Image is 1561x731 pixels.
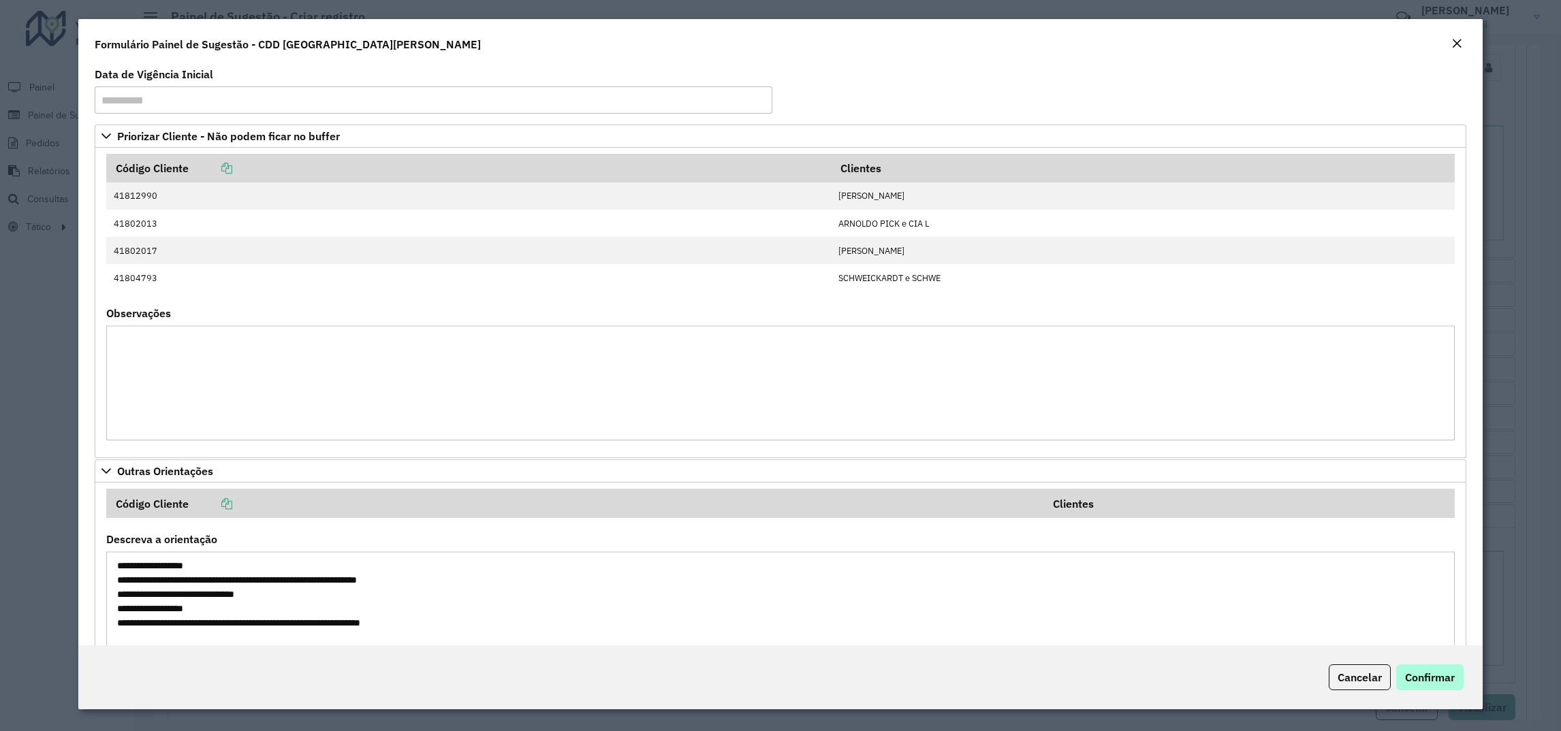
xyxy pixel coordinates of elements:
[106,237,832,264] td: 41802017
[106,489,1043,517] th: Código Cliente
[189,161,232,175] a: Copiar
[106,264,832,291] td: 41804793
[1405,670,1455,684] span: Confirmar
[95,125,1467,148] a: Priorizar Cliente - Não podem ficar no buffer
[95,483,1467,684] div: Outras Orientações
[95,36,481,52] h4: Formulário Painel de Sugestão - CDD [GEOGRAPHIC_DATA][PERSON_NAME]
[95,459,1467,483] a: Outras Orientações
[832,154,1455,182] th: Clientes
[832,210,1455,237] td: ARNOLDO PICK e CIA L
[832,182,1455,210] td: [PERSON_NAME]
[106,210,832,237] td: 41802013
[189,497,232,510] a: Copiar
[106,305,171,321] label: Observações
[1043,489,1455,517] th: Clientes
[106,531,217,547] label: Descreva a orientação
[117,131,340,142] span: Priorizar Cliente - Não podem ficar no buffer
[95,66,213,82] label: Data de Vigência Inicial
[1396,664,1464,690] button: Confirmar
[832,237,1455,264] td: [PERSON_NAME]
[117,466,213,476] span: Outras Orientações
[106,154,832,182] th: Código Cliente
[106,182,832,210] td: 41812990
[832,264,1455,291] td: SCHWEICKARDT e SCHWE
[1338,670,1382,684] span: Cancelar
[95,148,1467,458] div: Priorizar Cliente - Não podem ficar no buffer
[1447,35,1466,53] button: Close
[1451,38,1462,49] em: Fechar
[1329,664,1391,690] button: Cancelar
